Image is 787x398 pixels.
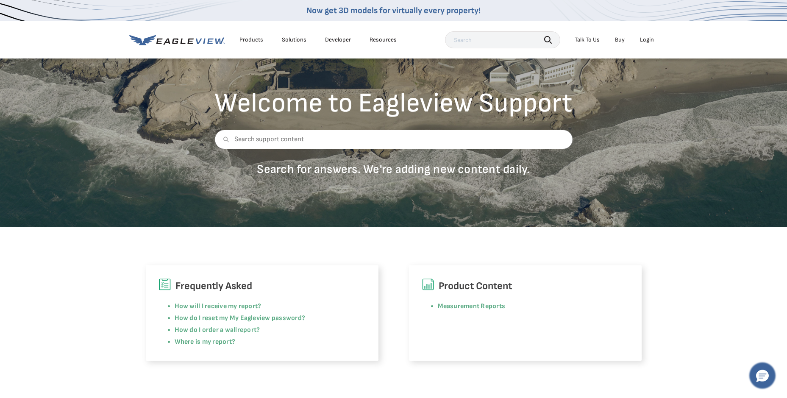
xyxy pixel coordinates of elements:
[175,338,236,346] a: Where is my report?
[370,36,397,44] div: Resources
[175,314,306,322] a: How do I reset my My Eagleview password?
[640,36,654,44] div: Login
[237,326,256,334] a: report
[445,31,560,48] input: Search
[159,278,366,294] h6: Frequently Asked
[282,36,306,44] div: Solutions
[175,326,237,334] a: How do I order a wall
[306,6,481,16] a: Now get 3D models for virtually every property!
[239,36,263,44] div: Products
[422,278,629,294] h6: Product Content
[214,130,573,149] input: Search support content
[438,302,506,310] a: Measurement Reports
[751,364,774,387] button: Hello, have a question? Let’s chat.
[175,302,261,310] a: How will I receive my report?
[615,36,625,44] a: Buy
[325,36,351,44] a: Developer
[214,90,573,117] h2: Welcome to Eagleview Support
[575,36,600,44] div: Talk To Us
[256,326,260,334] a: ?
[214,162,573,177] p: Search for answers. We're adding new content daily.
